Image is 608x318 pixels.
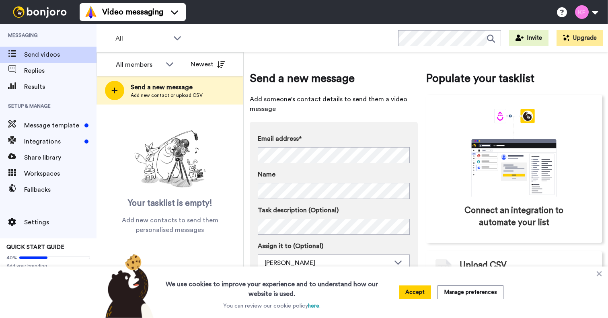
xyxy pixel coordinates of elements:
span: Send a new message [131,82,203,92]
span: Your tasklist is empty! [128,197,212,209]
span: Populate your tasklist [426,70,602,86]
img: ready-set-action.png [130,127,210,191]
span: Replies [24,66,97,76]
img: bj-logo-header-white.svg [10,6,70,18]
span: QUICK START GUIDE [6,244,64,250]
label: Assign it to (Optional) [258,241,410,251]
a: here [308,303,319,309]
span: Send videos [24,50,97,59]
div: [PERSON_NAME] [265,258,390,268]
div: All members [116,60,162,70]
span: Add new contacts to send them personalised messages [109,215,231,235]
span: Name [258,170,275,179]
span: Integrations [24,137,81,146]
span: 40% [6,254,17,261]
span: Send a new message [250,70,418,86]
img: vm-color.svg [84,6,97,18]
button: Manage preferences [438,285,503,299]
div: animation [454,109,574,197]
span: Add new contact or upload CSV [131,92,203,98]
span: Share library [24,153,97,162]
span: Add your branding [6,263,90,269]
label: Email address* [258,134,410,144]
span: Message template [24,121,81,130]
img: bear-with-cookie.png [98,254,158,318]
span: All [115,34,169,43]
label: Task description (Optional) [258,205,410,215]
span: Fallbacks [24,185,97,195]
img: csv-grey.png [434,259,452,279]
span: Workspaces [24,169,97,178]
span: Results [24,82,97,92]
span: Connect an integration to automate your list [460,205,568,229]
p: You can review our cookie policy . [223,302,320,310]
button: Accept [399,285,431,299]
button: Newest [185,56,231,72]
span: Settings [24,217,97,227]
span: Add someone's contact details to send them a video message [250,94,418,114]
h3: We use cookies to improve your experience and to understand how our website is used. [158,275,386,299]
span: Upload CSV [460,259,507,271]
span: Video messaging [102,6,163,18]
